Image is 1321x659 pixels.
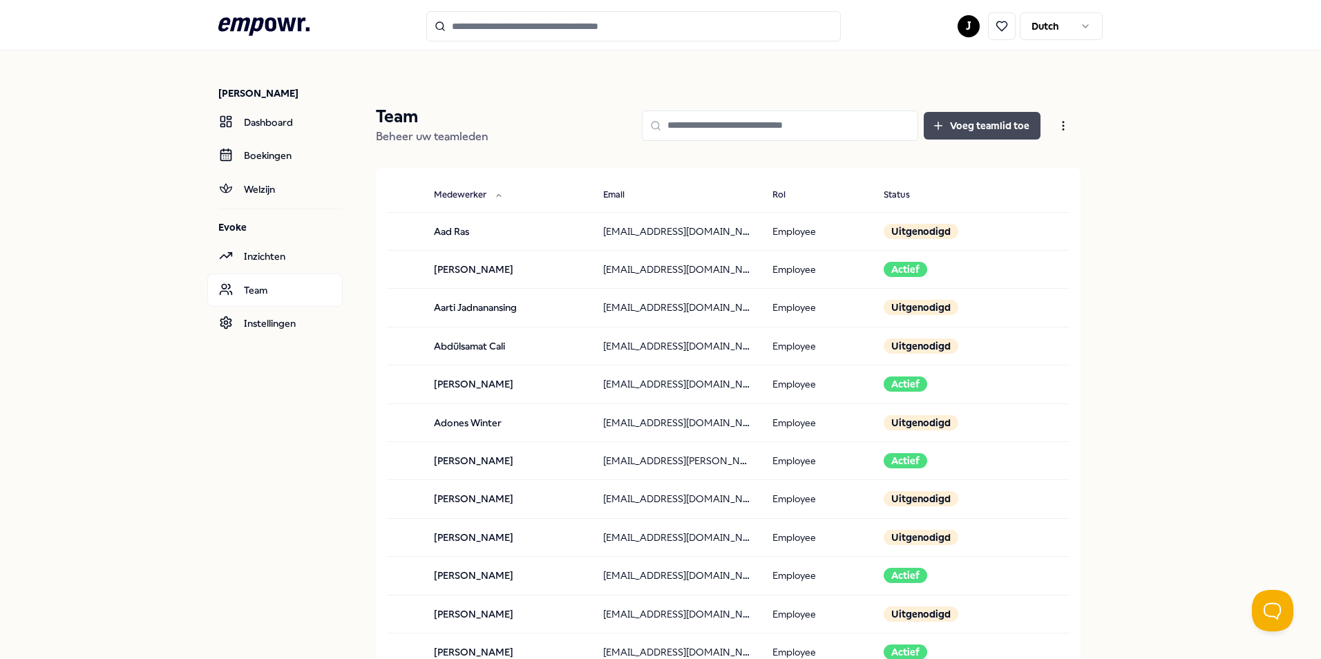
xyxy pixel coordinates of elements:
div: Uitgenodigd [884,415,958,430]
td: Employee [761,557,873,595]
td: [PERSON_NAME] [423,250,592,288]
div: Actief [884,568,927,583]
td: [PERSON_NAME] [423,441,592,479]
td: Employee [761,212,873,250]
td: Adones Winter [423,403,592,441]
input: Search for products, categories or subcategories [426,11,841,41]
a: Welzijn [207,173,343,206]
iframe: Help Scout Beacon - Open [1252,590,1293,631]
a: Team [207,274,343,307]
td: Employee [761,441,873,479]
button: J [958,15,980,37]
td: Abdülsamat Cali [423,327,592,365]
div: Uitgenodigd [884,224,958,239]
div: Uitgenodigd [884,491,958,506]
td: [PERSON_NAME] [423,365,592,403]
td: [EMAIL_ADDRESS][DOMAIN_NAME] [592,518,761,556]
td: Employee [761,365,873,403]
span: Beheer uw teamleden [376,130,488,143]
td: Aad Ras [423,212,592,250]
div: Actief [884,376,927,392]
p: Evoke [218,220,343,234]
td: Employee [761,480,873,518]
button: Status [873,182,938,209]
p: Team [376,106,488,128]
td: Employee [761,250,873,288]
div: Actief [884,262,927,277]
td: [EMAIL_ADDRESS][DOMAIN_NAME] [592,365,761,403]
td: Employee [761,518,873,556]
td: [EMAIL_ADDRESS][PERSON_NAME][DOMAIN_NAME] [592,441,761,479]
td: [EMAIL_ADDRESS][DOMAIN_NAME] [592,327,761,365]
td: [EMAIL_ADDRESS][DOMAIN_NAME] [592,480,761,518]
div: Uitgenodigd [884,530,958,545]
button: Medewerker [423,182,514,209]
p: [PERSON_NAME] [218,86,343,100]
div: Actief [884,453,927,468]
td: Employee [761,403,873,441]
td: [EMAIL_ADDRESS][DOMAIN_NAME] [592,250,761,288]
button: Open menu [1046,112,1081,140]
a: Inzichten [207,240,343,273]
td: [EMAIL_ADDRESS][DOMAIN_NAME] [592,403,761,441]
button: Rol [761,182,813,209]
td: [EMAIL_ADDRESS][DOMAIN_NAME] [592,212,761,250]
td: Employee [761,289,873,327]
div: Uitgenodigd [884,300,958,315]
button: Email [592,182,652,209]
button: Voeg teamlid toe [924,112,1040,140]
td: [EMAIL_ADDRESS][DOMAIN_NAME] [592,557,761,595]
a: Dashboard [207,106,343,139]
td: [EMAIL_ADDRESS][DOMAIN_NAME] [592,289,761,327]
td: [PERSON_NAME] [423,557,592,595]
td: Aarti Jadnanansing [423,289,592,327]
a: Instellingen [207,307,343,340]
td: [PERSON_NAME] [423,480,592,518]
div: Uitgenodigd [884,338,958,354]
a: Boekingen [207,139,343,172]
td: Employee [761,327,873,365]
td: [PERSON_NAME] [423,518,592,556]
